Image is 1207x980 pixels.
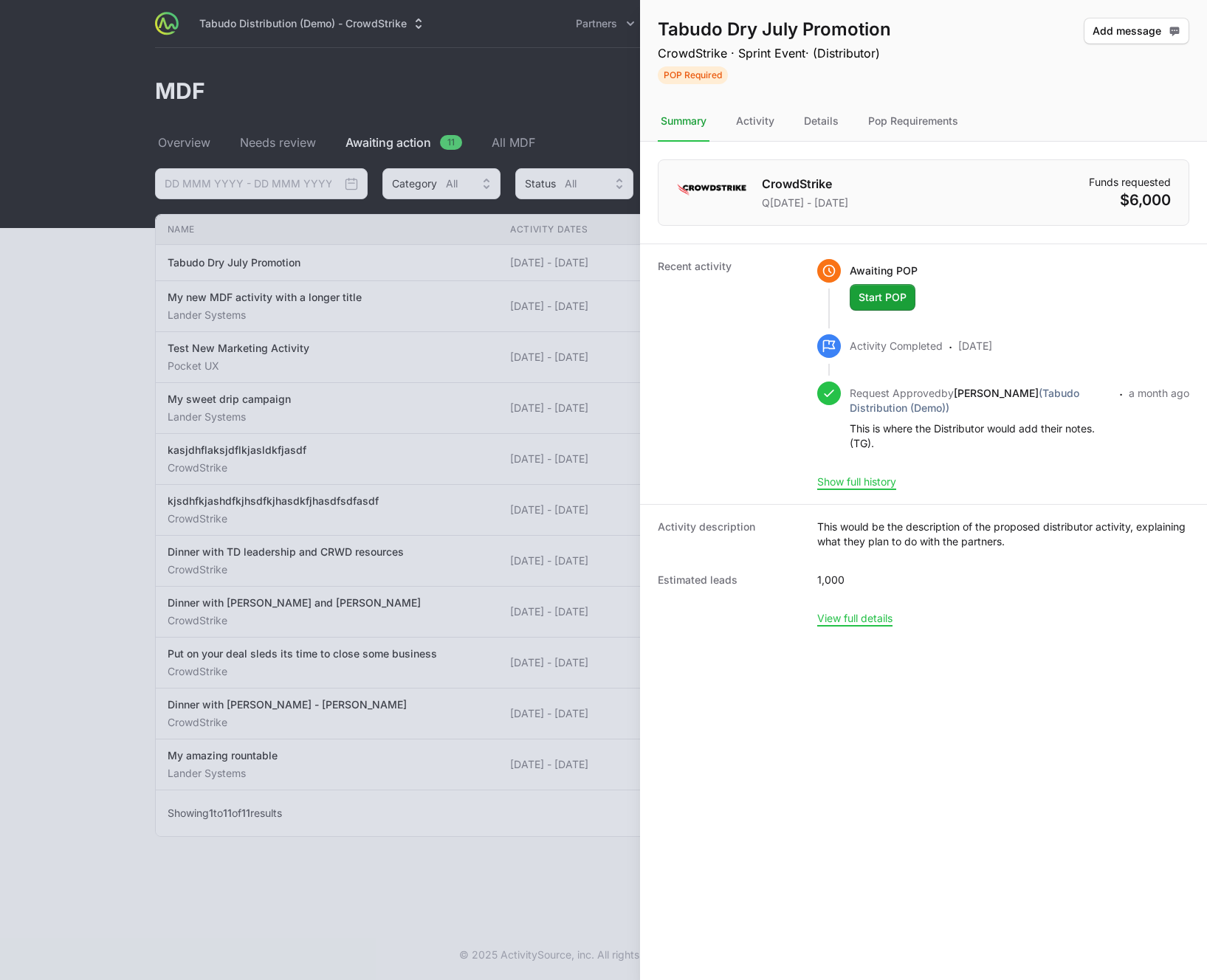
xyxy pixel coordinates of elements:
[865,102,961,142] div: Pop Requirements
[850,421,1113,451] p: This is where the Distributor would add their notes. (TG).
[1089,190,1171,210] dd: $6,000
[850,386,1113,415] p: Request Approved by
[817,259,1189,475] ul: Activity history timeline
[1084,18,1189,44] button: Add message
[817,520,1189,549] dd: This would be the description of the proposed distributor activity, explaining what they plan to ...
[850,264,918,277] span: Awaiting POP
[640,102,1207,142] nav: Tabs
[1129,387,1189,399] time: a month ago
[676,175,747,204] img: CrowdStrike
[762,175,848,193] h1: CrowdStrike
[859,289,907,306] span: Start POP
[801,102,842,142] div: Details
[949,337,952,358] span: ·
[817,573,845,587] dd: 1,000
[762,196,848,210] p: Q[DATE] - [DATE]
[850,387,1079,414] a: [PERSON_NAME](Tabudo Distribution (Demo))
[733,102,777,142] div: Activity
[1084,18,1189,84] div: Activity actions
[658,520,799,549] dt: Activity description
[658,102,709,142] div: Summary
[958,339,992,352] time: [DATE]
[658,259,799,489] dt: Recent activity
[817,612,893,625] button: View full details
[1089,175,1171,190] dt: Funds requested
[850,339,943,358] p: Activity Completed
[1119,384,1123,451] span: ·
[658,18,891,41] h1: Tabudo Dry July Promotion
[850,284,915,311] button: Start POP
[817,475,896,489] button: Show full history
[658,573,799,587] dt: Estimated leads
[658,65,891,84] span: Activity Status
[658,44,891,62] p: CrowdStrike · Sprint Event · (Distributor)
[1093,22,1180,40] span: Add message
